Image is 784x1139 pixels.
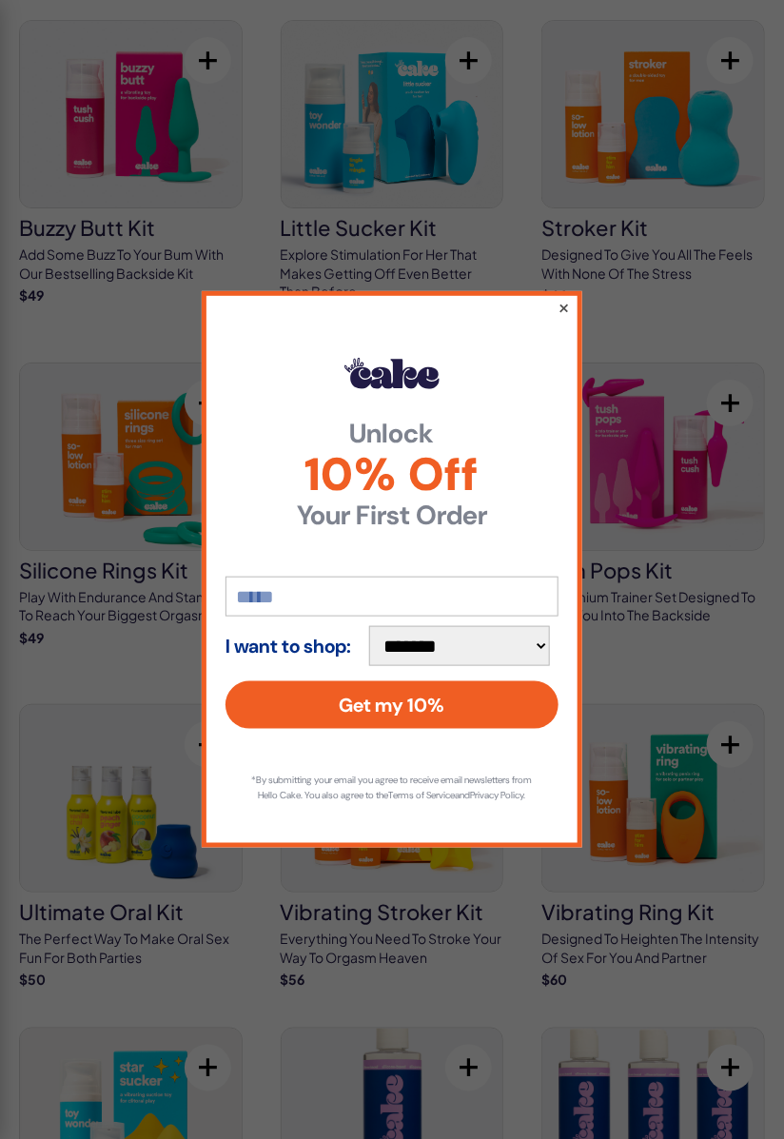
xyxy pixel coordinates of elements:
[344,358,440,388] img: Hello Cake
[225,421,559,447] strong: Unlock
[245,773,539,803] p: *By submitting your email you agree to receive email newsletters from Hello Cake. You also agree ...
[225,681,559,729] button: Get my 10%
[225,636,351,657] strong: I want to shop:
[558,296,570,319] button: ×
[225,452,559,498] span: 10% Off
[389,789,456,801] a: Terms of Service
[225,502,559,529] strong: Your First Order
[471,789,524,801] a: Privacy Policy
